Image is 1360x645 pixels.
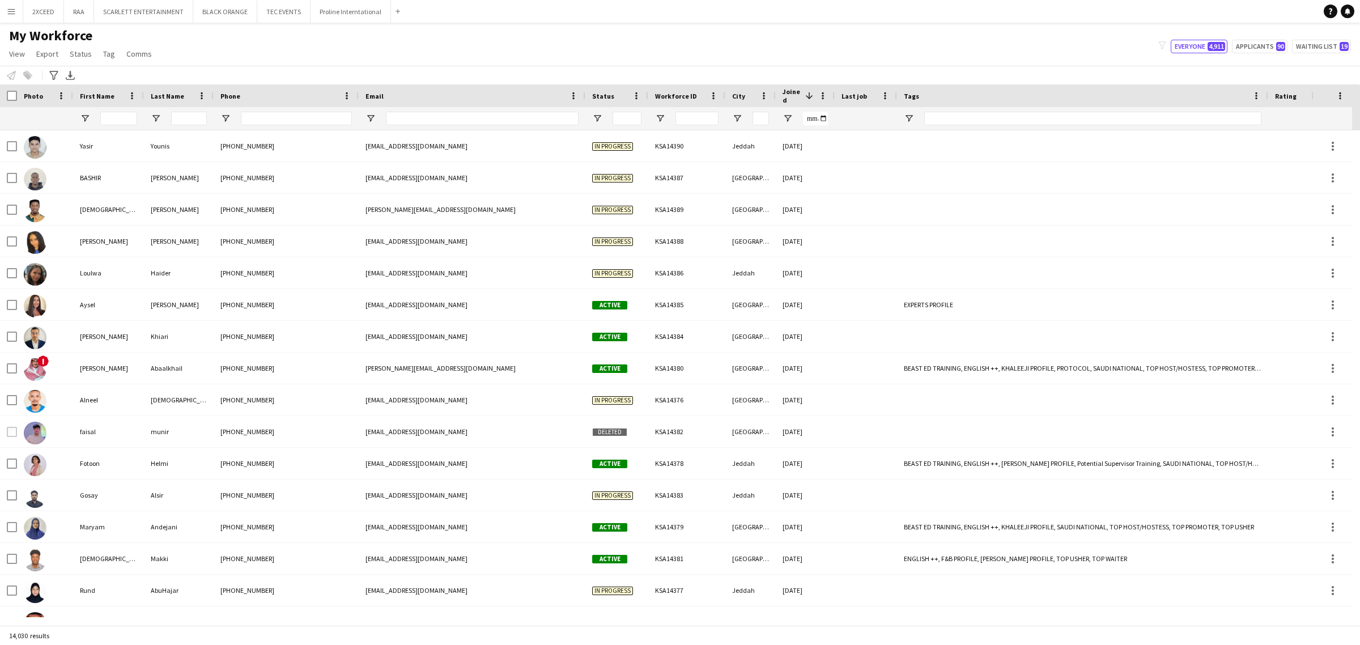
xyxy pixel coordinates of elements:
[365,113,376,124] button: Open Filter Menu
[841,92,867,100] span: Last job
[24,326,46,349] img: Mohamed Youssef Khiari
[64,1,94,23] button: RAA
[144,257,214,288] div: Haider
[359,226,585,257] div: [EMAIL_ADDRESS][DOMAIN_NAME]
[214,511,359,542] div: [PHONE_NUMBER]
[7,427,17,437] input: Row Selection is disabled for this row (unchecked)
[725,289,776,320] div: [GEOGRAPHIC_DATA]
[776,479,835,511] div: [DATE]
[24,422,46,444] img: faisal munir
[725,511,776,542] div: [GEOGRAPHIC_DATA]
[214,575,359,606] div: [PHONE_NUMBER]
[648,479,725,511] div: KSA14383
[144,194,214,225] div: [PERSON_NAME]
[359,384,585,415] div: [EMAIL_ADDRESS][DOMAIN_NAME]
[220,92,240,100] span: Phone
[897,448,1268,479] div: BEAST ED TRAINING, ENGLISH ++, [PERSON_NAME] PROFILE, Potential Supervisor Training, SAUDI NATION...
[655,113,665,124] button: Open Filter Menu
[359,448,585,479] div: [EMAIL_ADDRESS][DOMAIN_NAME]
[24,517,46,540] img: Maryam Andejani
[725,606,776,638] div: [GEOGRAPHIC_DATA]
[592,206,633,214] span: In progress
[359,289,585,320] div: [EMAIL_ADDRESS][DOMAIN_NAME]
[655,92,697,100] span: Workforce ID
[24,263,46,286] img: Loulwa Haider
[36,49,58,59] span: Export
[725,321,776,352] div: [GEOGRAPHIC_DATA]
[904,113,914,124] button: Open Filter Menu
[214,321,359,352] div: [PHONE_NUMBER]
[592,142,633,151] span: In progress
[9,27,92,44] span: My Workforce
[648,575,725,606] div: KSA14377
[144,448,214,479] div: Helmi
[73,321,144,352] div: [PERSON_NAME]
[73,479,144,511] div: Gosay
[73,257,144,288] div: Loulwa
[648,511,725,542] div: KSA14379
[1275,92,1297,100] span: Rating
[9,49,25,59] span: View
[144,321,214,352] div: Khiari
[23,1,64,23] button: 2XCEED
[73,226,144,257] div: [PERSON_NAME]
[924,112,1261,125] input: Tags Filter Input
[776,575,835,606] div: [DATE]
[648,416,725,447] div: KSA14382
[725,384,776,415] div: [GEOGRAPHIC_DATA]
[359,130,585,162] div: [EMAIL_ADDRESS][DOMAIN_NAME]
[648,384,725,415] div: KSA14376
[897,289,1268,320] div: EXPERTS PROFILE
[359,194,585,225] div: [PERSON_NAME][EMAIL_ADDRESS][DOMAIN_NAME]
[144,384,214,415] div: [DEMOGRAPHIC_DATA]
[592,174,633,183] span: In progress
[193,1,257,23] button: BLACK ORANGE
[648,353,725,384] div: KSA14380
[24,136,46,159] img: Yasir Younis
[648,257,725,288] div: KSA14386
[359,479,585,511] div: [EMAIL_ADDRESS][DOMAIN_NAME]
[776,162,835,193] div: [DATE]
[24,358,46,381] img: Abdulaziz Abaalkhail
[214,479,359,511] div: [PHONE_NUMBER]
[73,448,144,479] div: Fotoon
[776,448,835,479] div: [DATE]
[214,384,359,415] div: [PHONE_NUMBER]
[675,112,719,125] input: Workforce ID Filter Input
[725,543,776,574] div: [GEOGRAPHIC_DATA]
[359,511,585,542] div: [EMAIL_ADDRESS][DOMAIN_NAME]
[359,575,585,606] div: [EMAIL_ADDRESS][DOMAIN_NAME]
[592,555,627,563] span: Active
[24,231,46,254] img: Ola haider Abdullah
[171,112,207,125] input: Last Name Filter Input
[24,549,46,571] img: Mohammed Makki
[776,543,835,574] div: [DATE]
[1171,40,1227,53] button: Everyone4,911
[592,428,627,436] span: Deleted
[80,92,114,100] span: First Name
[214,606,359,638] div: [PHONE_NUMBER]
[73,289,144,320] div: Aysel
[214,194,359,225] div: [PHONE_NUMBER]
[725,448,776,479] div: Jeddah
[73,353,144,384] div: [PERSON_NAME]
[897,543,1268,574] div: ENGLISH ++, F&B PROFILE, [PERSON_NAME] PROFILE, TOP USHER, TOP WAITER
[214,353,359,384] div: [PHONE_NUMBER]
[144,575,214,606] div: AbuHajar
[732,113,742,124] button: Open Filter Menu
[1340,42,1349,51] span: 19
[24,92,43,100] span: Photo
[648,289,725,320] div: KSA14385
[776,130,835,162] div: [DATE]
[144,606,214,638] div: Alotaibi
[648,321,725,352] div: KSA14384
[725,479,776,511] div: Jeddah
[1232,40,1287,53] button: Applicants90
[24,453,46,476] img: Fotoon Helmi
[144,511,214,542] div: Andejani
[648,194,725,225] div: KSA14389
[592,92,614,100] span: Status
[73,416,144,447] div: faisal
[24,200,46,222] img: Mohammed Ali
[359,606,585,638] div: [EMAIL_ADDRESS][DOMAIN_NAME]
